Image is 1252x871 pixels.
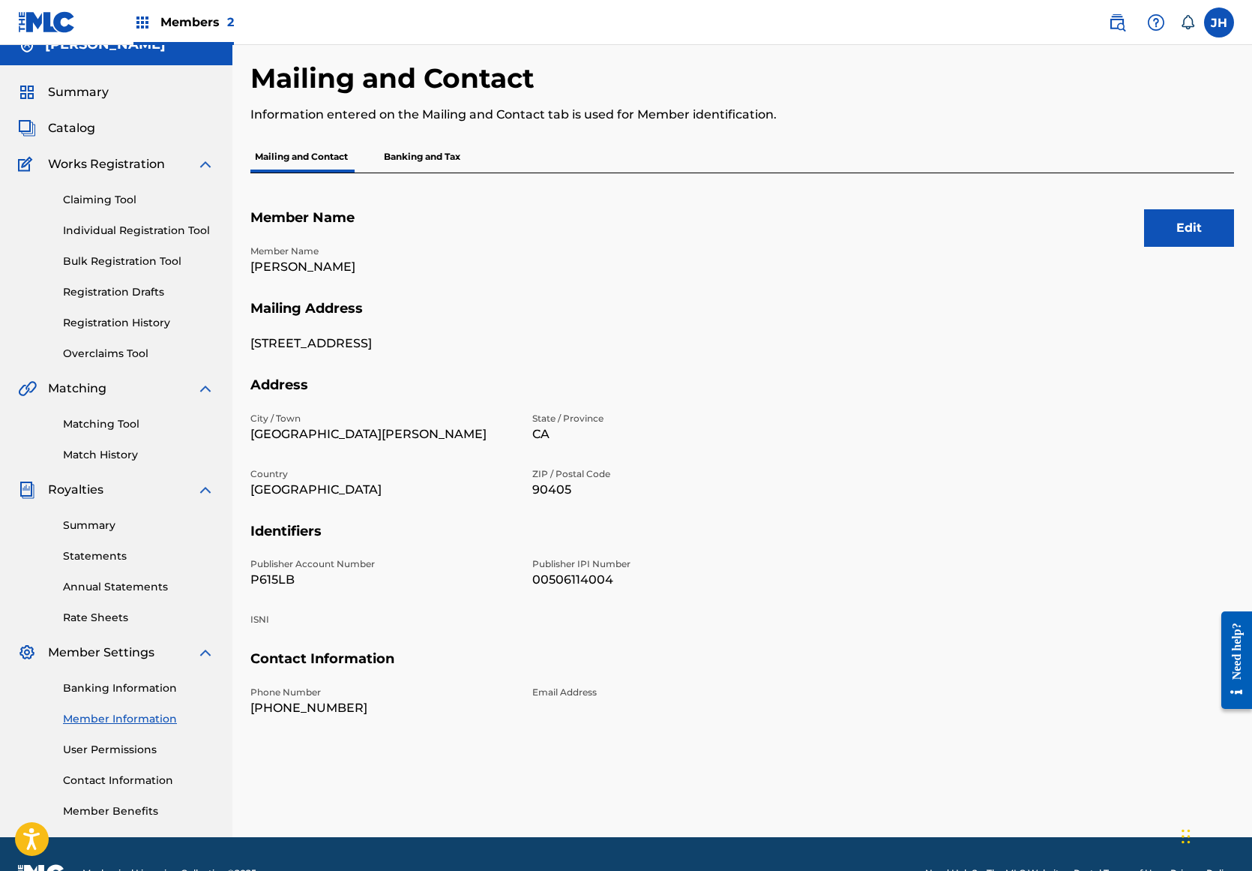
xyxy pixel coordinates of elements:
a: User Permissions [63,742,214,758]
p: Publisher Account Number [250,557,514,571]
a: Registration History [63,315,214,331]
a: Registration Drafts [63,284,214,300]
a: Public Search [1102,8,1132,38]
a: Individual Registration Tool [63,223,214,239]
p: Phone Number [250,686,514,699]
a: Member Information [63,711,214,727]
iframe: Resource Center [1210,599,1252,720]
p: Information entered on the Mailing and Contact tab is used for Member identification. [250,106,1008,124]
a: Summary [63,518,214,533]
p: Country [250,467,514,481]
img: Catalog [18,119,36,137]
span: Royalties [48,481,103,499]
p: 90405 [532,481,796,499]
img: expand [196,380,214,398]
a: Claiming Tool [63,192,214,208]
a: Contact Information [63,773,214,788]
p: State / Province [532,412,796,425]
img: Works Registration [18,155,37,173]
img: MLC Logo [18,11,76,33]
h5: Member Name [250,209,1234,245]
p: Member Name [250,245,514,258]
p: [STREET_ADDRESS] [250,335,514,353]
div: Help [1141,8,1171,38]
a: Matching Tool [63,416,214,432]
p: [GEOGRAPHIC_DATA] [250,481,514,499]
img: Matching [18,380,37,398]
p: ZIP / Postal Code [532,467,796,481]
p: ISNI [250,613,514,626]
p: 00506114004 [532,571,796,589]
p: Banking and Tax [379,141,465,173]
img: help [1147,14,1165,32]
img: expand [196,155,214,173]
a: Member Benefits [63,803,214,819]
img: search [1108,14,1126,32]
p: Publisher IPI Number [532,557,796,571]
div: User Menu [1204,8,1234,38]
p: CA [532,425,796,443]
button: Edit [1144,209,1234,247]
p: [GEOGRAPHIC_DATA][PERSON_NAME] [250,425,514,443]
span: Members [160,14,234,31]
p: [PERSON_NAME] [250,258,514,276]
h2: Mailing and Contact [250,62,542,95]
img: Member Settings [18,644,36,662]
a: SummarySummary [18,83,109,101]
div: Notifications [1180,15,1195,30]
h5: Address [250,377,1234,412]
a: Statements [63,548,214,564]
a: CatalogCatalog [18,119,95,137]
span: Works Registration [48,155,165,173]
iframe: Chat Widget [1177,799,1252,871]
p: Mailing and Contact [250,141,352,173]
h5: Contact Information [250,650,1234,686]
img: expand [196,644,214,662]
p: P615LB [250,571,514,589]
h5: Mailing Address [250,300,1234,335]
a: Overclaims Tool [63,346,214,362]
a: Match History [63,447,214,463]
a: Annual Statements [63,579,214,595]
a: Rate Sheets [63,610,214,626]
p: City / Town [250,412,514,425]
img: Summary [18,83,36,101]
span: Member Settings [48,644,154,662]
p: Email Address [532,686,796,699]
img: Royalties [18,481,36,499]
div: Drag [1182,814,1191,859]
img: Top Rightsholders [133,14,151,32]
span: Summary [48,83,109,101]
h5: Identifiers [250,523,1234,558]
p: [PHONE_NUMBER] [250,699,514,717]
span: 2 [227,15,234,29]
a: Banking Information [63,680,214,696]
img: expand [196,481,214,499]
span: Matching [48,380,106,398]
a: Bulk Registration Tool [63,254,214,269]
span: Catalog [48,119,95,137]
